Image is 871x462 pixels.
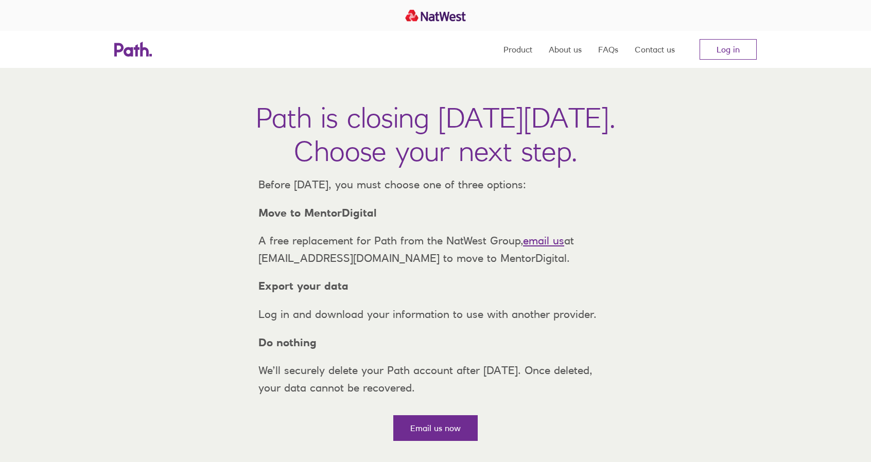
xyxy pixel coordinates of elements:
[258,279,349,292] strong: Export your data
[250,176,621,193] p: Before [DATE], you must choose one of three options:
[635,31,675,68] a: Contact us
[549,31,582,68] a: About us
[503,31,532,68] a: Product
[250,232,621,266] p: A free replacement for Path from the NatWest Group, at [EMAIL_ADDRESS][DOMAIN_NAME] to move to Me...
[523,234,564,247] a: email us
[598,31,618,68] a: FAQs
[250,306,621,323] p: Log in and download your information to use with another provider.
[700,39,757,60] a: Log in
[393,415,478,441] a: Email us now
[256,101,616,168] h1: Path is closing [DATE][DATE]. Choose your next step.
[250,362,621,396] p: We’ll securely delete your Path account after [DATE]. Once deleted, your data cannot be recovered.
[258,206,377,219] strong: Move to MentorDigital
[258,336,317,349] strong: Do nothing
